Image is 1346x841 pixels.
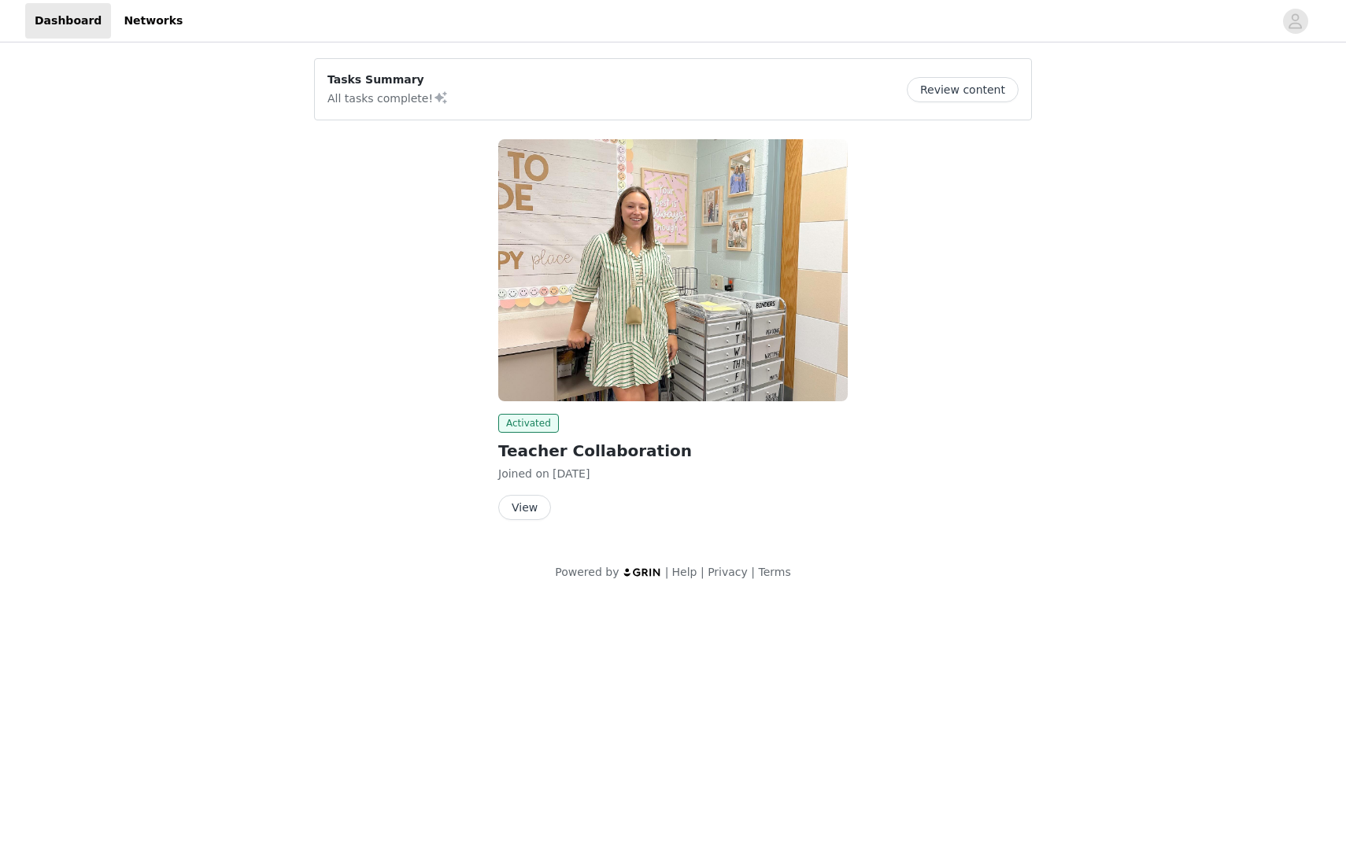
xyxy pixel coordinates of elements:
[907,77,1019,102] button: Review content
[665,566,669,578] span: |
[498,467,549,480] span: Joined on
[751,566,755,578] span: |
[758,566,790,578] a: Terms
[25,3,111,39] a: Dashboard
[327,72,449,88] p: Tasks Summary
[498,139,848,401] img: Frame It Easy
[553,467,590,480] span: [DATE]
[708,566,748,578] a: Privacy
[498,439,848,463] h2: Teacher Collaboration
[498,502,551,514] a: View
[672,566,697,578] a: Help
[623,567,662,577] img: logo
[498,495,551,520] button: View
[701,566,704,578] span: |
[1288,9,1303,34] div: avatar
[498,414,559,433] span: Activated
[327,88,449,107] p: All tasks complete!
[555,566,619,578] span: Powered by
[114,3,192,39] a: Networks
